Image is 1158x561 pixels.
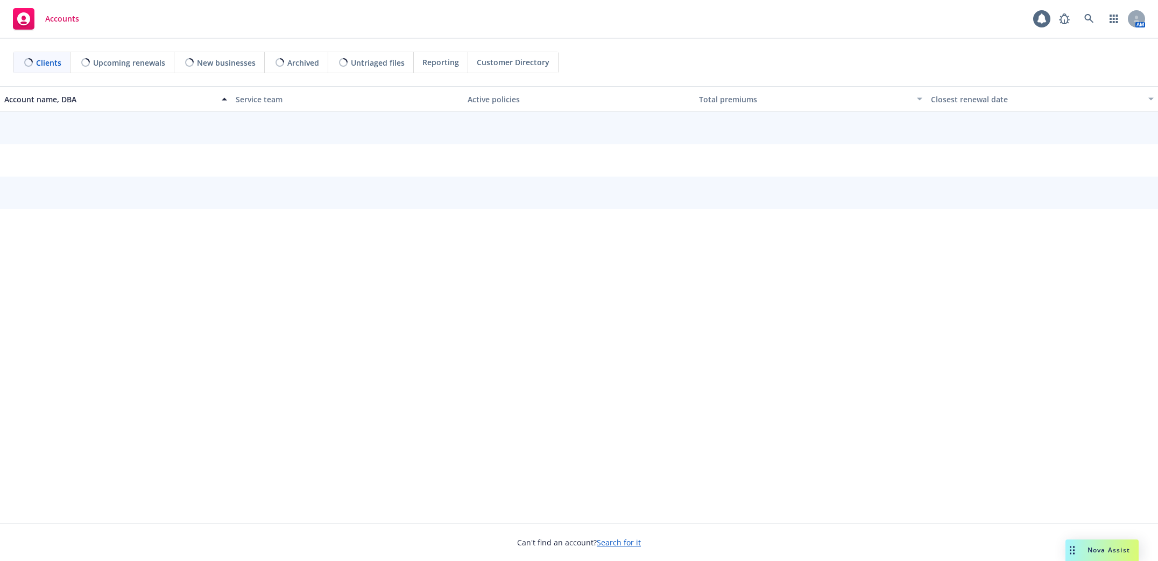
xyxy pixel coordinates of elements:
span: Reporting [422,57,459,68]
span: Clients [36,57,61,68]
div: Drag to move [1065,539,1079,561]
div: Service team [236,94,458,105]
a: Accounts [9,4,83,34]
span: Can't find an account? [517,537,641,548]
span: Nova Assist [1088,545,1130,555]
a: Switch app [1103,8,1125,30]
div: Active policies [468,94,690,105]
button: Closest renewal date [927,86,1158,112]
a: Report a Bug [1054,8,1075,30]
button: Active policies [463,86,695,112]
span: Upcoming renewals [93,57,165,68]
div: Total premiums [699,94,910,105]
div: Closest renewal date [931,94,1142,105]
span: Accounts [45,15,79,23]
a: Search [1078,8,1100,30]
div: Account name, DBA [4,94,215,105]
span: Customer Directory [477,57,549,68]
button: Service team [231,86,463,112]
span: Untriaged files [351,57,405,68]
button: Nova Assist [1065,539,1139,561]
button: Total premiums [695,86,926,112]
a: Search for it [597,537,641,548]
span: New businesses [197,57,256,68]
span: Archived [287,57,319,68]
